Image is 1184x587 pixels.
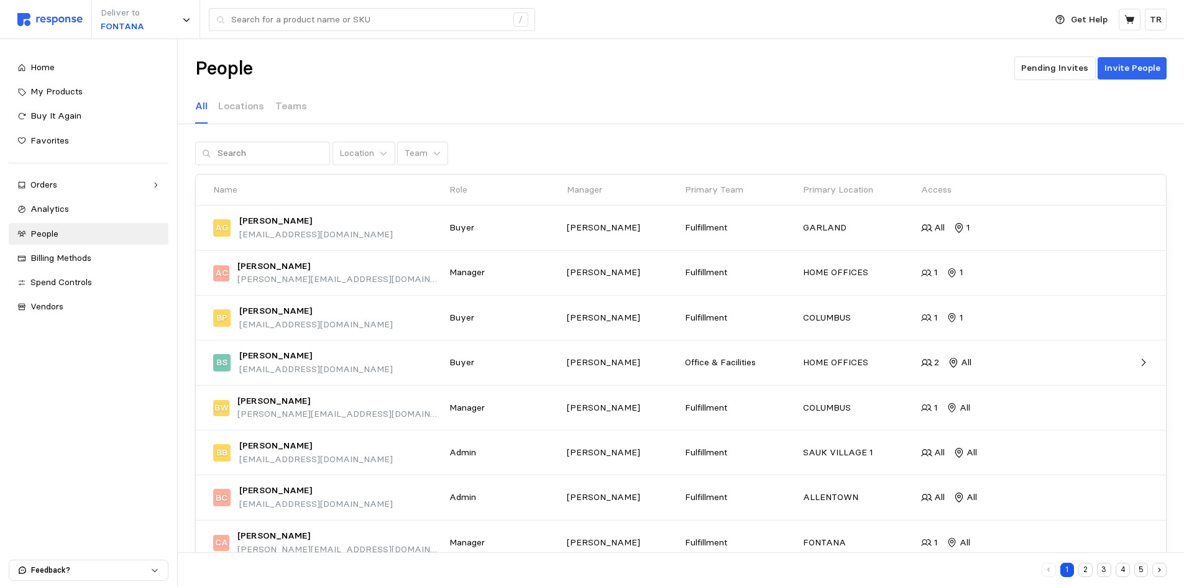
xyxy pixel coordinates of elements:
span: Analytics [30,203,69,214]
a: People [9,223,168,245]
button: 4 [1116,563,1130,577]
p: Feedback? [31,565,150,576]
p: [PERSON_NAME] [567,266,676,280]
a: Analytics [9,198,168,221]
span: Vendors [30,301,63,312]
p: Deliver to [101,6,144,20]
p: 1 [934,536,938,550]
span: Favorites [30,135,69,146]
p: [PERSON_NAME] [567,491,676,504]
p: Pending Invites [1021,61,1088,75]
p: BS [216,356,227,370]
p: Fulfillment [685,311,794,325]
p: [PERSON_NAME] [237,394,310,408]
p: Primary Team [685,183,743,197]
span: Buy It Again [30,110,81,121]
p: All [961,356,971,370]
p: Role [449,183,467,197]
p: Admin [449,446,559,460]
p: COLUMBUS [803,311,912,325]
p: [EMAIL_ADDRESS][DOMAIN_NAME] [239,453,393,466]
p: All [934,446,945,460]
button: 5 [1134,563,1149,577]
p: Access [921,183,952,197]
button: 3 [1097,563,1111,577]
p: AG [215,221,228,235]
button: 2 [1078,563,1093,577]
p: [EMAIL_ADDRESS][DOMAIN_NAME] [239,363,393,376]
span: Spend Controls [30,276,92,288]
p: BB [216,446,227,460]
input: Search [218,142,323,165]
a: Favorites [9,130,168,152]
p: 1 [960,311,963,325]
a: Buy It Again [9,105,168,127]
p: [PERSON_NAME] [567,221,676,235]
button: Invite People [1098,57,1167,80]
p: [PERSON_NAME] [567,311,676,325]
p: [PERSON_NAME][EMAIL_ADDRESS][DOMAIN_NAME] [237,273,440,286]
p: 1 [934,311,938,325]
p: [EMAIL_ADDRESS][DOMAIN_NAME] [239,318,393,332]
p: 1 [966,221,970,235]
span: Billing Methods [30,252,91,263]
p: Primary Location [803,183,873,197]
p: Buyer [449,221,559,235]
button: Location [333,142,395,165]
a: Orders [9,174,168,196]
p: Manager [449,536,559,550]
p: SAUK VILLAGE 1 [803,446,912,460]
img: svg%3e [17,13,83,26]
p: Location [339,147,374,160]
p: 1 [934,401,938,415]
a: Vendors [9,296,168,318]
p: FONTANA [101,20,144,34]
a: Spend Controls [9,271,168,294]
p: [PERSON_NAME] [567,356,676,370]
span: People [30,228,58,239]
p: Buyer [449,356,559,370]
p: [PERSON_NAME] [239,349,312,363]
p: All [960,536,970,550]
p: All [966,491,977,504]
p: Fulfillment [685,536,794,550]
button: Team [397,142,448,165]
p: 1 [934,266,938,280]
p: [PERSON_NAME] [567,446,676,460]
p: HOME OFFICES [803,266,912,280]
a: My Products [9,81,168,103]
p: [EMAIL_ADDRESS][DOMAIN_NAME] [239,228,393,242]
p: [EMAIL_ADDRESS][DOMAIN_NAME] [239,498,393,511]
p: [PERSON_NAME][EMAIL_ADDRESS][DOMAIN_NAME] [237,543,440,557]
p: Admin [449,491,559,504]
p: Teams [275,98,307,114]
p: FONTANA [803,536,912,550]
h1: People [195,57,253,81]
p: Buyer [449,311,559,325]
p: [PERSON_NAME] [567,536,676,550]
p: Fulfillment [685,401,794,415]
span: My Products [30,86,83,97]
p: Fulfillment [685,491,794,504]
button: Feedback? [9,560,168,580]
p: HOME OFFICES [803,356,912,370]
span: Home [30,61,55,73]
p: [PERSON_NAME] [239,484,312,498]
p: TR [1150,13,1162,27]
p: GARLAND [803,221,912,235]
a: Billing Methods [9,247,168,270]
p: [PERSON_NAME] [237,260,310,273]
button: 1 [1060,563,1075,577]
p: CA [214,536,227,550]
p: AC [214,266,227,280]
a: Home [9,57,168,79]
p: [PERSON_NAME] [567,401,676,415]
p: Manager [449,401,559,415]
p: BP [216,311,227,325]
p: 2 [934,356,939,370]
button: Pending Invites [1014,57,1096,80]
p: [PERSON_NAME] [237,529,310,543]
p: Manager [567,183,602,197]
p: 1 [960,266,963,280]
p: [PERSON_NAME] [239,439,312,453]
